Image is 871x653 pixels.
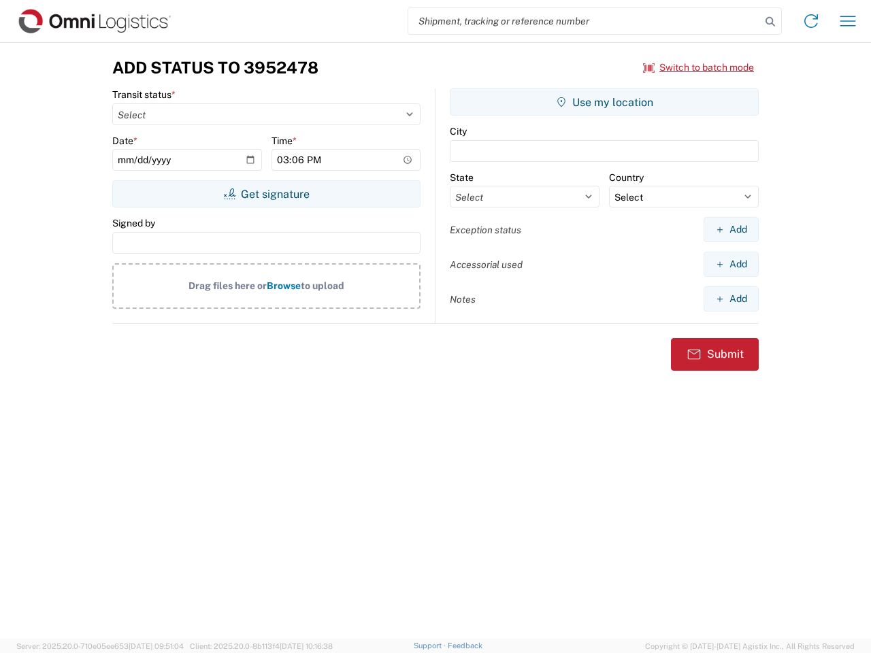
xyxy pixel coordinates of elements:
[112,88,176,101] label: Transit status
[112,135,137,147] label: Date
[671,338,759,371] button: Submit
[267,280,301,291] span: Browse
[129,642,184,650] span: [DATE] 09:51:04
[414,641,448,650] a: Support
[112,58,318,78] h3: Add Status to 3952478
[112,217,155,229] label: Signed by
[190,642,333,650] span: Client: 2025.20.0-8b113f4
[450,125,467,137] label: City
[609,171,644,184] label: Country
[643,56,754,79] button: Switch to batch mode
[450,88,759,116] button: Use my location
[450,224,521,236] label: Exception status
[301,280,344,291] span: to upload
[280,642,333,650] span: [DATE] 10:16:38
[408,8,761,34] input: Shipment, tracking or reference number
[450,258,523,271] label: Accessorial used
[704,252,759,277] button: Add
[112,180,421,207] button: Get signature
[704,217,759,242] button: Add
[450,293,476,305] label: Notes
[16,642,184,650] span: Server: 2025.20.0-710e05ee653
[448,641,482,650] a: Feedback
[645,640,855,652] span: Copyright © [DATE]-[DATE] Agistix Inc., All Rights Reserved
[704,286,759,312] button: Add
[450,171,474,184] label: State
[272,135,297,147] label: Time
[188,280,267,291] span: Drag files here or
